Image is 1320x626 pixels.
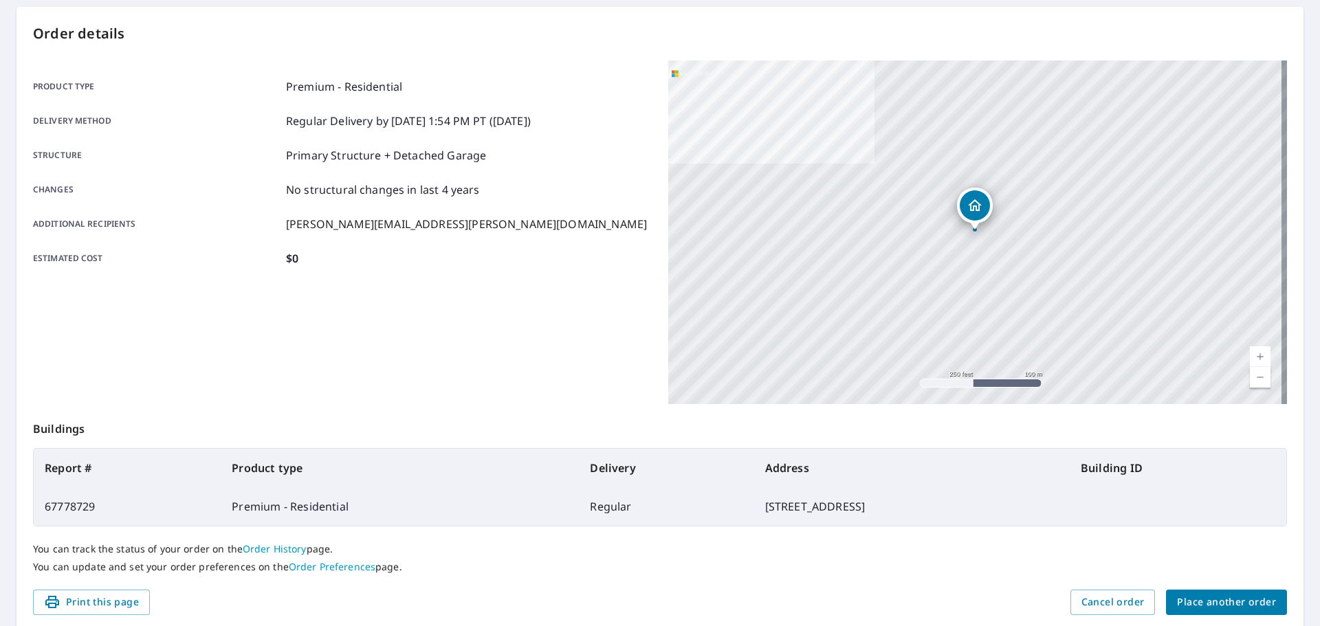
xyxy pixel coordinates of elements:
td: Premium - Residential [221,487,579,526]
span: Cancel order [1081,594,1145,611]
span: Print this page [44,594,139,611]
th: Address [754,449,1070,487]
p: Premium - Residential [286,78,402,95]
th: Product type [221,449,579,487]
p: Order details [33,23,1287,44]
a: Current Level 17, Zoom In [1250,346,1270,367]
p: You can update and set your order preferences on the page. [33,561,1287,573]
button: Place another order [1166,590,1287,615]
p: $0 [286,250,298,267]
p: Regular Delivery by [DATE] 1:54 PM PT ([DATE]) [286,113,531,129]
a: Current Level 17, Zoom Out [1250,367,1270,388]
button: Print this page [33,590,150,615]
p: Additional recipients [33,216,280,232]
a: Order History [243,542,307,555]
a: Order Preferences [289,560,375,573]
p: Estimated cost [33,250,280,267]
p: [PERSON_NAME][EMAIL_ADDRESS][PERSON_NAME][DOMAIN_NAME] [286,216,647,232]
p: Changes [33,181,280,198]
p: Buildings [33,404,1287,448]
th: Building ID [1070,449,1286,487]
td: Regular [579,487,753,526]
th: Report # [34,449,221,487]
p: You can track the status of your order on the page. [33,543,1287,555]
p: Product type [33,78,280,95]
p: Delivery method [33,113,280,129]
td: [STREET_ADDRESS] [754,487,1070,526]
p: No structural changes in last 4 years [286,181,480,198]
button: Cancel order [1070,590,1156,615]
p: Primary Structure + Detached Garage [286,147,486,164]
span: Place another order [1177,594,1276,611]
td: 67778729 [34,487,221,526]
div: Dropped pin, building 1, Residential property, 213 Balsam Grove Cir Desoto, TX 75115 [957,188,993,230]
th: Delivery [579,449,753,487]
p: Structure [33,147,280,164]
